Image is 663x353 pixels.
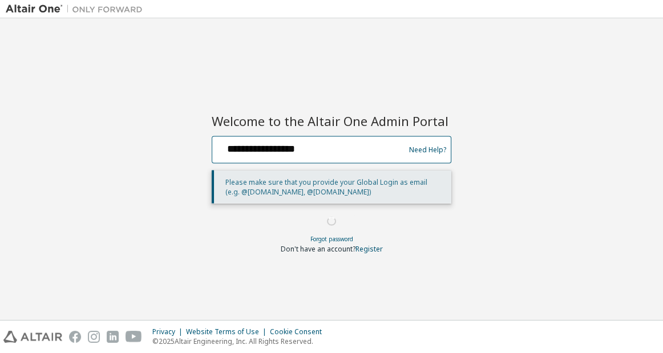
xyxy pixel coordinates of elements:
[212,113,451,129] h2: Welcome to the Altair One Admin Portal
[3,331,62,343] img: altair_logo.svg
[88,331,100,343] img: instagram.svg
[355,244,383,253] a: Register
[152,336,329,346] p: © 2025 Altair Engineering, Inc. All Rights Reserved.
[225,177,442,196] p: Please make sure that you provide your Global Login as email (e.g. @[DOMAIN_NAME], @[DOMAIN_NAME])
[69,331,81,343] img: facebook.svg
[409,149,446,150] a: Need Help?
[310,234,353,242] a: Forgot password
[126,331,142,343] img: youtube.svg
[186,327,270,336] div: Website Terms of Use
[281,244,355,253] span: Don't have an account?
[107,331,119,343] img: linkedin.svg
[152,327,186,336] div: Privacy
[6,3,148,15] img: Altair One
[270,327,329,336] div: Cookie Consent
